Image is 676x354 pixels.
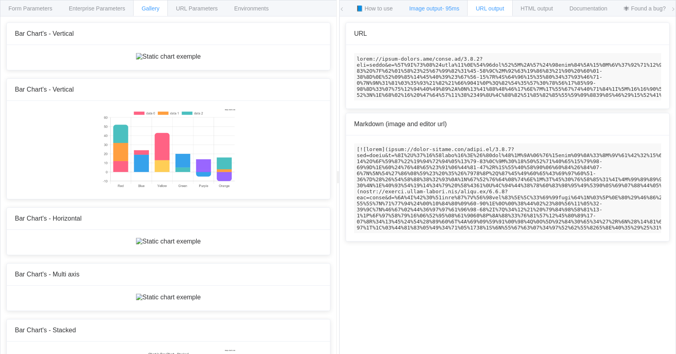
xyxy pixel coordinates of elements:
[442,5,460,12] span: - 95ms
[136,294,201,301] img: Static chart exemple
[176,5,218,12] span: URL Parameters
[354,53,661,100] code: lorem://ipsum-dolors.ame/conse.ad/3.8.2?eli=seddo&e=%5T%9I%73%08%24utla%11%0E%54%96dol%52%5M%2A%5...
[15,327,76,334] span: Bar Chart's - Stacked
[354,30,367,37] span: URL
[521,5,553,12] span: HTML output
[476,5,504,12] span: URL output
[354,143,661,233] code: [![lorem](ipsum://dolor-sitame.con/adipi.el/3.8.7?sed=doeiu&t=%8I%2U%37%16%58labo%16%3E%26%80dol%...
[409,5,460,12] span: Image output
[356,5,393,12] span: 📘 How to use
[354,121,447,127] span: Markdown (image and editor url)
[15,86,74,93] span: Bar Chart's - Vertical
[142,5,159,12] span: Gallery
[136,238,201,245] img: Static chart exemple
[101,109,235,189] img: Static chart exemple
[69,5,125,12] span: Enterprise Parameters
[569,5,607,12] span: Documentation
[8,5,52,12] span: Form Parameters
[15,215,82,222] span: Bar Chart's - Horizontal
[234,5,269,12] span: Environments
[136,53,201,60] img: Static chart exemple
[15,30,74,37] span: Bar Chart's - Vertical
[15,271,79,278] span: Bar Chart's - Multi axis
